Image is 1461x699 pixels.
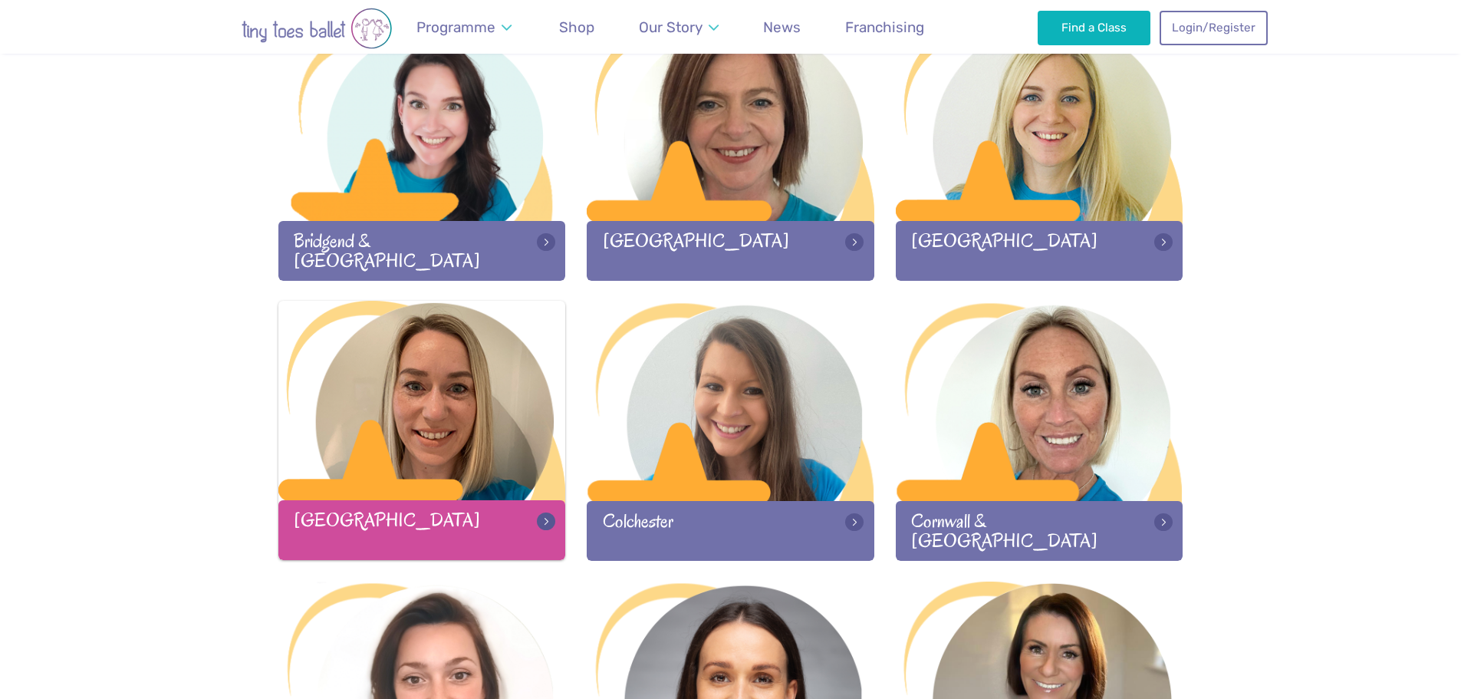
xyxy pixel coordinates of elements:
[278,21,566,280] a: Bridgend & [GEOGRAPHIC_DATA]
[763,18,801,36] span: News
[278,221,566,280] div: Bridgend & [GEOGRAPHIC_DATA]
[559,18,594,36] span: Shop
[278,301,566,559] a: [GEOGRAPHIC_DATA]
[845,18,924,36] span: Franchising
[896,221,1183,280] div: [GEOGRAPHIC_DATA]
[552,9,602,45] a: Shop
[278,500,566,559] div: [GEOGRAPHIC_DATA]
[194,8,439,49] img: tiny toes ballet
[756,9,808,45] a: News
[587,302,874,560] a: Colchester
[587,221,874,280] div: [GEOGRAPHIC_DATA]
[1160,11,1267,45] a: Login/Register
[587,21,874,280] a: [GEOGRAPHIC_DATA]
[587,501,874,560] div: Colchester
[639,18,703,36] span: Our Story
[416,18,495,36] span: Programme
[631,9,726,45] a: Our Story
[896,21,1183,280] a: [GEOGRAPHIC_DATA]
[838,9,932,45] a: Franchising
[896,501,1183,560] div: Cornwall & [GEOGRAPHIC_DATA]
[410,9,519,45] a: Programme
[1038,11,1150,45] a: Find a Class
[896,302,1183,560] a: Cornwall & [GEOGRAPHIC_DATA]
